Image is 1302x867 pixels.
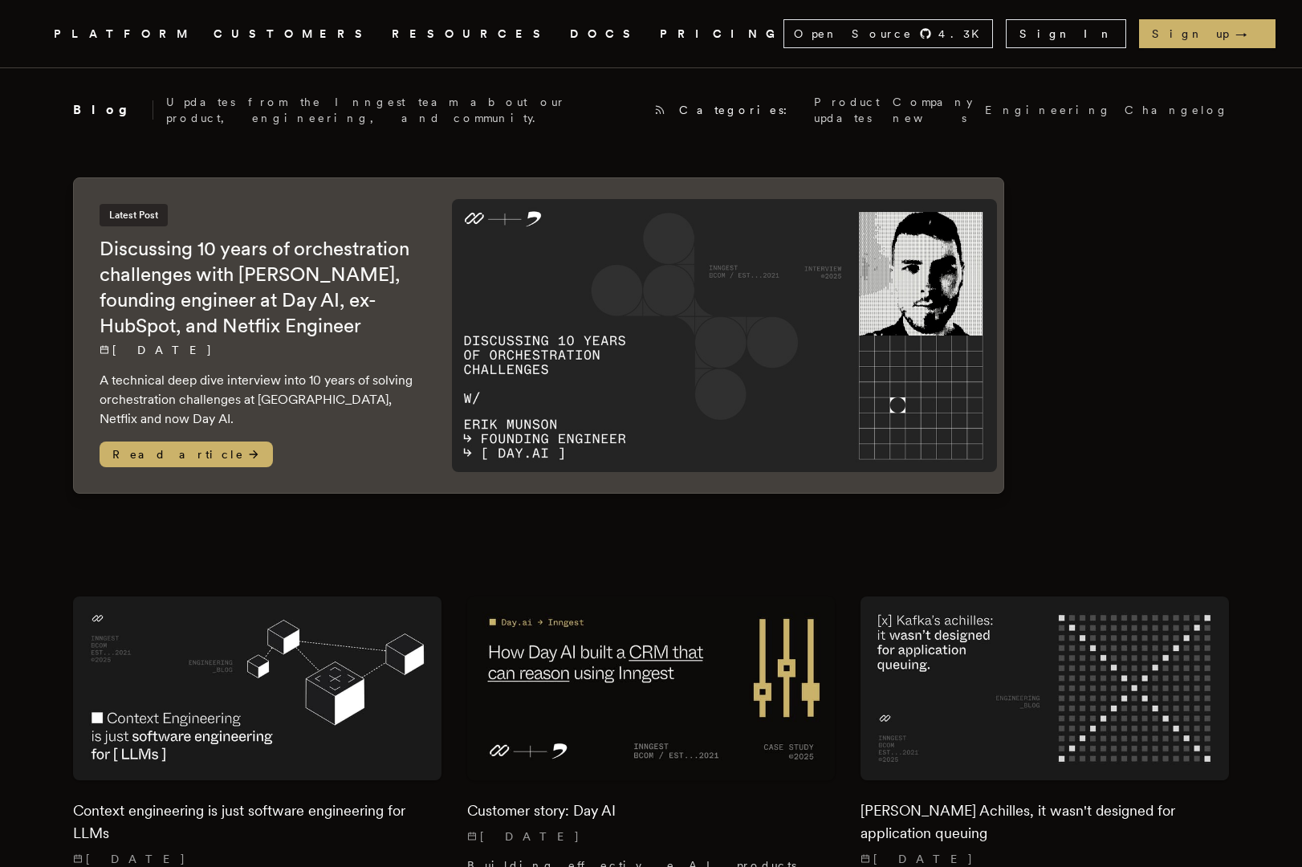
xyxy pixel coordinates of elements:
[100,236,420,339] h2: Discussing 10 years of orchestration challenges with [PERSON_NAME], founding engineer at Day AI, ...
[861,800,1229,845] h2: [PERSON_NAME] Achilles, it wasn't designed for application queuing
[1125,102,1229,118] a: Changelog
[392,24,551,44] button: RESOURCES
[452,199,997,471] img: Featured image for Discussing 10 years of orchestration challenges with Erik Munson, founding eng...
[73,596,441,780] img: Featured image for Context engineering is just software engineering for LLMs blog post
[73,851,441,867] p: [DATE]
[100,204,168,226] span: Latest Post
[1006,19,1126,48] a: Sign In
[73,800,441,845] h2: Context engineering is just software engineering for LLMs
[861,851,1229,867] p: [DATE]
[54,24,194,44] button: PLATFORM
[1139,19,1276,48] a: Sign up
[166,94,641,126] p: Updates from the Inngest team about our product, engineering, and community.
[938,26,989,42] span: 4.3 K
[100,371,420,429] p: A technical deep dive interview into 10 years of solving orchestration challenges at [GEOGRAPHIC_...
[794,26,913,42] span: Open Source
[660,24,783,44] a: PRICING
[73,177,1004,494] a: Latest PostDiscussing 10 years of orchestration challenges with [PERSON_NAME], founding engineer ...
[467,800,836,822] h2: Customer story: Day AI
[861,596,1229,780] img: Featured image for Kafka's Achilles, it wasn't designed for application queuing blog post
[1235,26,1263,42] span: →
[467,596,836,780] img: Featured image for Customer story: Day AI blog post
[73,100,153,120] h2: Blog
[214,24,372,44] a: CUSTOMERS
[985,102,1112,118] a: Engineering
[893,94,972,126] a: Company news
[100,442,273,467] span: Read article
[570,24,641,44] a: DOCS
[100,342,420,358] p: [DATE]
[679,102,801,118] span: Categories:
[467,828,836,845] p: [DATE]
[814,94,880,126] a: Product updates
